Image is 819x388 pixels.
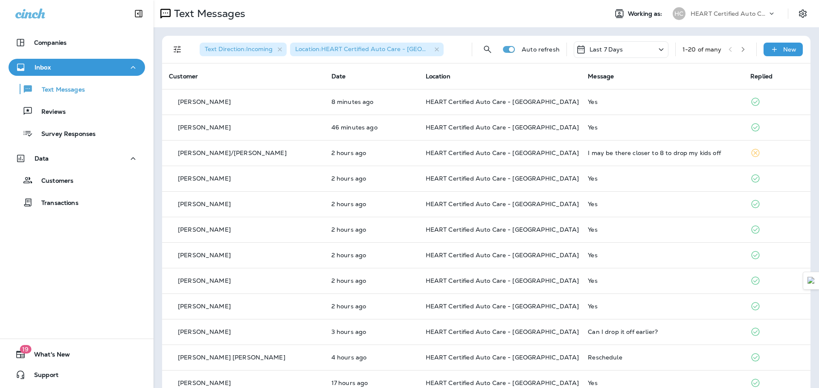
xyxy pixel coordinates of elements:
div: Can I drop it off earlier? [588,328,737,335]
p: Sep 8, 2025 09:04 AM [331,277,412,284]
span: 19 [20,345,31,354]
button: Survey Responses [9,124,145,142]
p: [PERSON_NAME] [178,303,231,310]
button: Collapse Sidebar [127,5,151,22]
p: Survey Responses [33,130,96,138]
button: Text Messages [9,80,145,98]
div: Yes [588,303,737,310]
p: Inbox [35,64,51,71]
p: [PERSON_NAME] [178,201,231,207]
button: Data [9,150,145,167]
div: Text Direction:Incoming [200,43,287,56]
p: Auto refresh [522,46,560,53]
p: New [783,46,796,53]
button: 19What's New [9,346,145,363]
span: What's New [26,351,70,361]
span: HEART Certified Auto Care - [GEOGRAPHIC_DATA] [426,98,579,106]
p: Data [35,155,49,162]
span: HEART Certified Auto Care - [GEOGRAPHIC_DATA] [426,251,579,259]
span: Support [26,371,58,382]
p: Sep 7, 2025 06:38 PM [331,379,412,386]
span: Location : HEART Certified Auto Care - [GEOGRAPHIC_DATA] [295,45,472,53]
span: HEART Certified Auto Care - [GEOGRAPHIC_DATA] [426,277,579,285]
div: HC [673,7,685,20]
span: HEART Certified Auto Care - [GEOGRAPHIC_DATA] [426,149,579,157]
p: Reviews [33,108,66,116]
button: Settings [795,6,810,21]
button: Customers [9,171,145,189]
p: Sep 8, 2025 09:36 AM [331,149,412,156]
div: Reschedule [588,354,737,361]
img: Detect Auto [807,277,815,285]
span: HEART Certified Auto Care - [GEOGRAPHIC_DATA] [426,379,579,387]
p: [PERSON_NAME] [178,175,231,182]
div: Yes [588,124,737,131]
button: Companies [9,34,145,51]
p: Sep 8, 2025 08:38 AM [331,328,412,335]
span: Working as: [628,10,664,17]
span: HEART Certified Auto Care - [GEOGRAPHIC_DATA] [426,354,579,361]
p: Companies [34,39,67,46]
span: HEART Certified Auto Care - [GEOGRAPHIC_DATA] [426,124,579,131]
p: [PERSON_NAME] [178,124,231,131]
p: Sep 8, 2025 09:36 AM [331,175,412,182]
p: Transactions [33,199,78,207]
p: [PERSON_NAME] [178,252,231,259]
p: Sep 8, 2025 09:10 AM [331,226,412,233]
span: Date [331,72,346,80]
span: Replied [750,72,773,80]
div: Yes [588,201,737,207]
p: Customers [33,177,73,185]
button: Reviews [9,102,145,120]
button: Inbox [9,59,145,76]
p: Sep 8, 2025 09:03 AM [331,303,412,310]
span: Message [588,72,614,80]
span: HEART Certified Auto Care - [GEOGRAPHIC_DATA] [426,200,579,208]
p: HEART Certified Auto Care [691,10,767,17]
div: Yes [588,226,737,233]
p: [PERSON_NAME] [178,98,231,105]
p: Sep 8, 2025 09:04 AM [331,252,412,259]
p: [PERSON_NAME] [178,328,231,335]
button: Transactions [9,193,145,211]
span: HEART Certified Auto Care - [GEOGRAPHIC_DATA] [426,226,579,233]
span: HEART Certified Auto Care - [GEOGRAPHIC_DATA] [426,302,579,310]
p: [PERSON_NAME]/[PERSON_NAME] [178,149,287,156]
span: HEART Certified Auto Care - [GEOGRAPHIC_DATA] [426,328,579,336]
span: Customer [169,72,198,80]
p: Text Messages [171,7,245,20]
button: Filters [169,41,186,58]
div: Yes [588,252,737,259]
p: Text Messages [33,86,85,94]
div: Yes [588,379,737,386]
p: [PERSON_NAME] [178,226,231,233]
p: Sep 8, 2025 07:27 AM [331,354,412,361]
div: Yes [588,98,737,105]
button: Support [9,366,145,383]
span: HEART Certified Auto Care - [GEOGRAPHIC_DATA] [426,175,579,182]
p: Sep 8, 2025 09:12 AM [331,201,412,207]
p: [PERSON_NAME] [178,277,231,284]
p: Last 7 Days [590,46,623,53]
div: Yes [588,175,737,182]
div: Location:HEART Certified Auto Care - [GEOGRAPHIC_DATA] [290,43,444,56]
span: Location [426,72,450,80]
p: Sep 8, 2025 11:39 AM [331,98,412,105]
span: Text Direction : Incoming [205,45,273,53]
button: Search Messages [479,41,496,58]
div: I may be there closer to 8 to drop my kids off [588,149,737,156]
p: [PERSON_NAME] [178,379,231,386]
p: [PERSON_NAME] [PERSON_NAME] [178,354,285,361]
div: Yes [588,277,737,284]
p: Sep 8, 2025 11:01 AM [331,124,412,131]
div: 1 - 20 of many [682,46,722,53]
